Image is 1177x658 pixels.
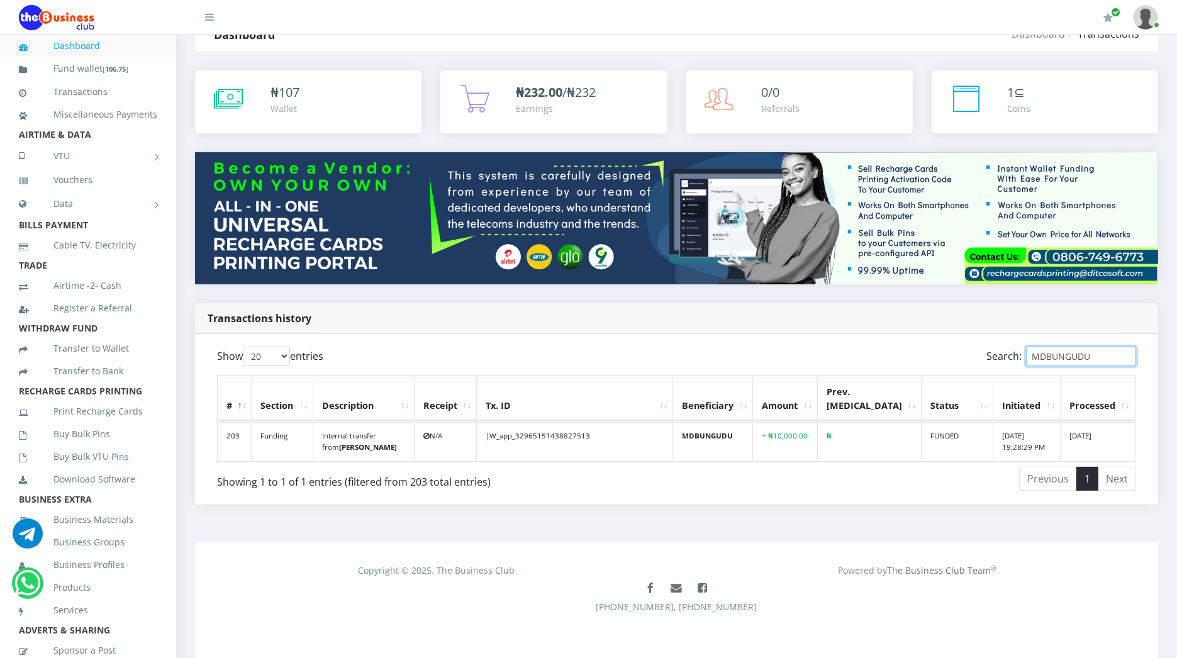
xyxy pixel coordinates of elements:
a: Miscellaneous Payments [19,100,157,129]
b: 106.75 [105,64,126,74]
th: Processed: activate to sort column ascending [1062,377,1134,421]
a: Dashboard [1012,27,1065,41]
th: Initiated: activate to sort column ascending [995,377,1061,421]
span: 0/0 [762,84,780,101]
a: Chat for support [13,528,43,549]
th: Status: activate to sort column ascending [923,377,993,421]
td: [DATE] 19:28:29 PM [995,422,1061,460]
td: FUNDED [923,422,993,460]
div: Copyright © 2025. The Business Club [196,564,677,577]
div: Powered by [677,564,1158,577]
td: N/A [416,422,477,460]
a: Services [19,596,157,625]
b: ₦232.00 [516,84,562,101]
a: Business Materials [19,505,157,534]
a: ₦107 Wallet [195,70,421,133]
a: 0/0 Referrals [686,70,913,133]
a: VTU [19,140,157,172]
a: The Business Club Team® [887,564,996,576]
div: Referrals [762,102,800,115]
a: Business Profiles [19,550,157,579]
td: |W_app_32965151438827513 [478,422,673,460]
a: Business Groups [19,528,157,557]
th: Receipt: activate to sort column ascending [416,377,477,421]
th: Tx. ID: activate to sort column ascending [478,377,673,421]
a: Data [19,188,157,220]
th: Amount: activate to sort column ascending [754,377,818,421]
label: Search: [986,347,1136,366]
div: Earnings [516,102,596,115]
a: Fund wallet[106.75] [19,54,157,84]
td: [DATE] [1062,422,1134,460]
th: Description: activate to sort column ascending [315,377,415,421]
small: [ ] [103,64,128,74]
div: [PHONE_NUMBER], [PHONE_NUMBER] [205,577,1149,640]
sup: ® [991,564,996,572]
a: Transfer to Wallet [19,334,157,363]
a: Download Software [19,465,157,494]
a: Vouchers [19,165,157,194]
img: Logo [19,5,94,30]
div: Wallet [271,102,299,115]
a: Buy Bulk Pins [19,420,157,449]
a: Transfer to Bank [19,357,157,386]
a: Print Recharge Cards [19,397,157,426]
div: ⊆ [1007,83,1030,102]
a: Dashboard [19,31,157,60]
a: Airtime -2- Cash [19,271,157,300]
a: Cable TV, Electricity [19,231,157,260]
a: Buy Bulk VTU Pins [19,442,157,471]
strong: Transactions history [208,311,311,325]
td: MDBUNGUDU [674,422,753,460]
td: Internal transfer from [315,422,415,460]
td: ₦ [819,422,922,460]
th: Beneficiary: activate to sort column ascending [674,377,753,421]
a: Transactions [19,77,157,106]
a: Join The Business Club Group [691,577,714,600]
a: Mail us [665,577,688,600]
b: [PERSON_NAME] [339,442,397,452]
a: Chat for support [14,577,40,598]
div: Showing 1 to 1 of 1 entries (filtered from 203 total entries) [217,466,591,489]
span: /₦232 [516,84,596,101]
th: Section: activate to sort column ascending [253,377,313,421]
th: Prev. Bal: activate to sort column ascending [819,377,922,421]
a: 1 [1076,467,1098,491]
span: 107 [279,84,299,101]
span: 1 [1007,84,1014,101]
a: Products [19,573,157,602]
input: Search: [1026,347,1136,366]
div: Coins [1007,102,1030,115]
label: Show entries [217,347,323,366]
td: Funding [253,422,313,460]
a: Register a Referral [19,294,157,323]
a: Like The Business Club Page [639,577,662,600]
img: multitenant_rcp.png [195,152,1158,284]
td: + ₦10,000.00 [754,422,818,460]
img: User [1133,5,1158,30]
i: Renew/Upgrade Subscription [1103,13,1113,23]
a: ₦232.00/₦232 Earnings [440,70,667,133]
span: Renew/Upgrade Subscription [1111,8,1120,17]
select: Showentries [243,347,290,366]
th: #: activate to sort column descending [219,377,252,421]
td: 203 [219,422,252,460]
div: ₦ [271,83,299,102]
